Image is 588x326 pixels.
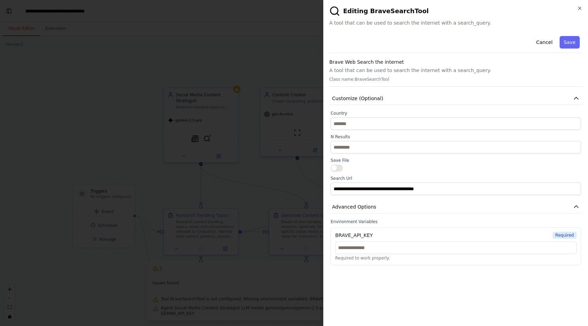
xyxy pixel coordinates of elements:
[331,158,581,163] label: Save File
[329,6,582,17] h2: Editing BraveSearchTool
[329,92,582,105] button: Customize (Optional)
[332,203,376,210] span: Advanced Options
[329,59,582,65] h3: Brave Web Search the internet
[532,36,557,49] button: Cancel
[329,6,340,17] img: BraveSearchTool
[331,219,581,224] label: Environment Variables
[329,19,582,26] span: A tool that can be used to search the internet with a search_query.
[329,77,582,82] p: Class name: BraveSearchTool
[329,201,582,213] button: Advanced Options
[335,255,577,261] p: Required to work properly.
[331,111,581,116] label: Country
[553,232,577,239] span: Required
[331,134,581,140] label: N Results
[560,36,580,49] button: Save
[329,67,582,74] p: A tool that can be used to search the internet with a search_query.
[335,232,373,239] div: BRAVE_API_KEY
[331,176,581,181] label: Search Url
[332,95,383,102] span: Customize (Optional)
